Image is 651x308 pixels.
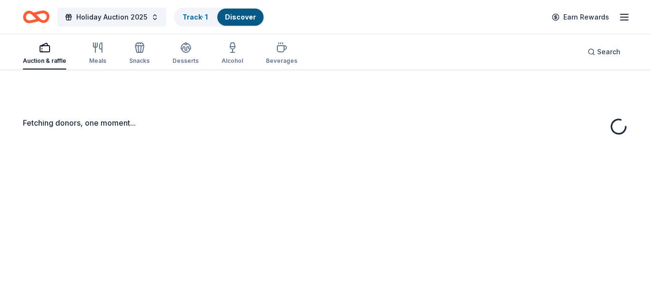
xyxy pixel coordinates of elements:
[225,13,256,21] a: Discover
[183,13,208,21] a: Track· 1
[23,57,66,65] div: Auction & raffle
[23,6,50,28] a: Home
[580,42,628,61] button: Search
[597,46,620,58] span: Search
[222,57,243,65] div: Alcohol
[266,57,297,65] div: Beverages
[222,38,243,70] button: Alcohol
[23,38,66,70] button: Auction & raffle
[89,38,106,70] button: Meals
[174,8,264,27] button: Track· 1Discover
[57,8,166,27] button: Holiday Auction 2025
[173,38,199,70] button: Desserts
[23,117,628,129] div: Fetching donors, one moment...
[266,38,297,70] button: Beverages
[129,57,150,65] div: Snacks
[89,57,106,65] div: Meals
[546,9,615,26] a: Earn Rewards
[129,38,150,70] button: Snacks
[173,57,199,65] div: Desserts
[76,11,147,23] span: Holiday Auction 2025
